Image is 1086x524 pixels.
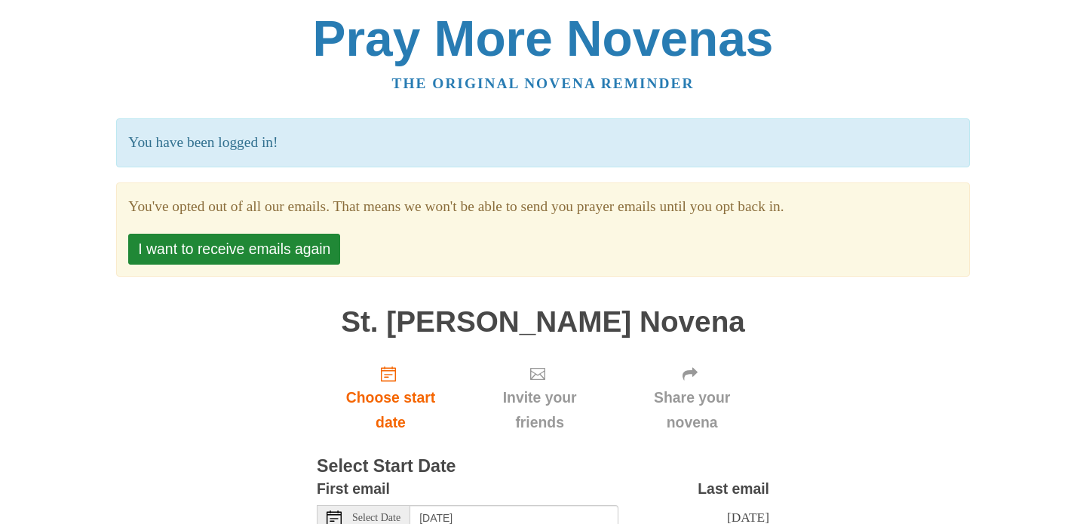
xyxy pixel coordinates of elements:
div: Click "Next" to confirm your start date first. [465,353,615,443]
a: The original novena reminder [392,75,695,91]
div: Click "Next" to confirm your start date first. [615,353,769,443]
h1: St. [PERSON_NAME] Novena [317,306,769,339]
span: Share your novena [630,385,754,435]
span: Invite your friends [480,385,600,435]
label: First email [317,477,390,501]
span: Select Date [352,513,400,523]
button: I want to receive emails again [128,234,340,265]
section: You've opted out of all our emails. That means we won't be able to send you prayer emails until y... [128,195,957,219]
h3: Select Start Date [317,457,769,477]
label: Last email [698,477,769,501]
p: You have been logged in! [116,118,969,167]
a: Pray More Novenas [313,11,774,66]
span: Choose start date [332,385,449,435]
a: Choose start date [317,353,465,443]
